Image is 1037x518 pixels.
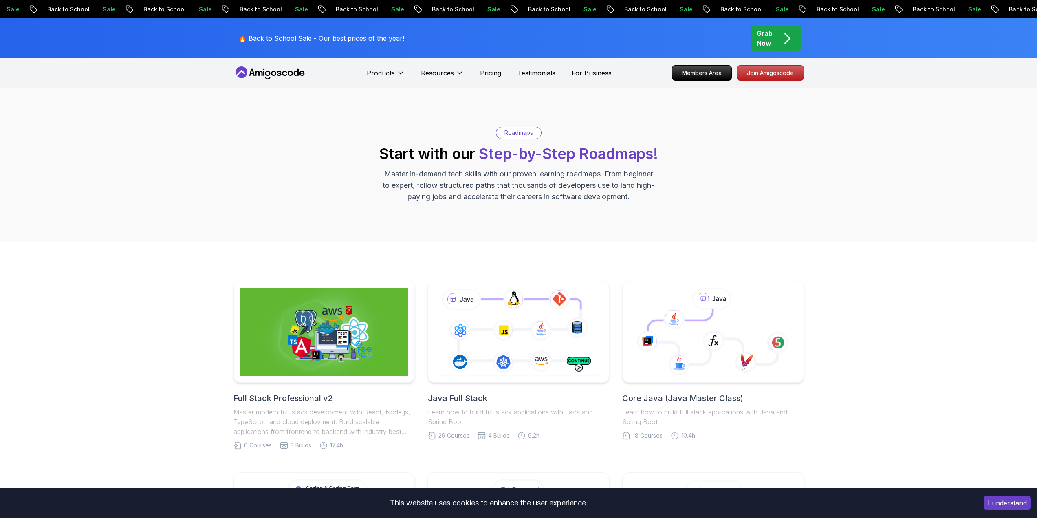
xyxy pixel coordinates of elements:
[517,68,555,78] a: Testimonials
[130,5,185,13] p: Back to School
[622,281,804,440] a: Core Java (Java Master Class)Learn how to build full stack applications with Java and Spring Boot...
[226,5,282,13] p: Back to School
[378,5,404,13] p: Sale
[238,33,404,43] p: 🔥 Back to School Sale - Our best prices of the year!
[528,432,539,440] span: 9.2h
[611,5,666,13] p: Back to School
[89,5,115,13] p: Sale
[322,5,378,13] p: Back to School
[233,281,415,450] a: Full Stack Professional v2Full Stack Professional v2Master modern full-stack development with Rea...
[282,5,308,13] p: Sale
[382,168,656,203] p: Master in-demand tech skills with our proven learning roadmaps. From beginner to expert, follow s...
[240,288,408,376] img: Full Stack Professional v2
[859,5,885,13] p: Sale
[291,441,311,450] span: 3 Builds
[984,496,1031,510] button: Accept cookies
[672,66,731,80] p: Members Area
[570,5,596,13] p: Sale
[233,407,415,436] p: Master modern full-stack development with React, Node.js, TypeScript, and cloud deployment. Build...
[666,5,692,13] p: Sale
[379,145,658,162] h2: Start with our
[633,432,663,440] span: 18 Courses
[681,432,695,440] span: 10.4h
[899,5,955,13] p: Back to School
[474,5,500,13] p: Sale
[34,5,89,13] p: Back to School
[488,432,509,440] span: 4 Builds
[504,129,533,137] p: Roadmaps
[367,68,405,84] button: Products
[955,5,981,13] p: Sale
[622,407,804,427] p: Learn how to build full stack applications with Java and Spring Boot
[737,65,804,81] a: Join Amigoscode
[367,68,395,78] p: Products
[185,5,211,13] p: Sale
[428,392,609,404] h2: Java Full Stack
[515,5,570,13] p: Back to School
[244,441,272,450] span: 6 Courses
[418,5,474,13] p: Back to School
[622,392,804,404] h2: Core Java (Java Master Class)
[803,5,859,13] p: Back to School
[480,68,501,78] a: Pricing
[428,407,609,427] p: Learn how to build full stack applications with Java and Spring Boot
[428,281,609,440] a: Java Full StackLearn how to build full stack applications with Java and Spring Boot29 Courses4 Bu...
[233,392,415,404] h2: Full Stack Professional v2
[421,68,464,84] button: Resources
[572,68,612,78] a: For Business
[762,5,788,13] p: Sale
[479,145,658,163] span: Step-by-Step Roadmaps!
[672,65,732,81] a: Members Area
[6,494,971,512] div: This website uses cookies to enhance the user experience.
[438,432,469,440] span: 29 Courses
[421,68,454,78] p: Resources
[707,5,762,13] p: Back to School
[330,441,343,450] span: 17.4h
[757,29,773,48] p: Grab Now
[737,66,804,80] p: Join Amigoscode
